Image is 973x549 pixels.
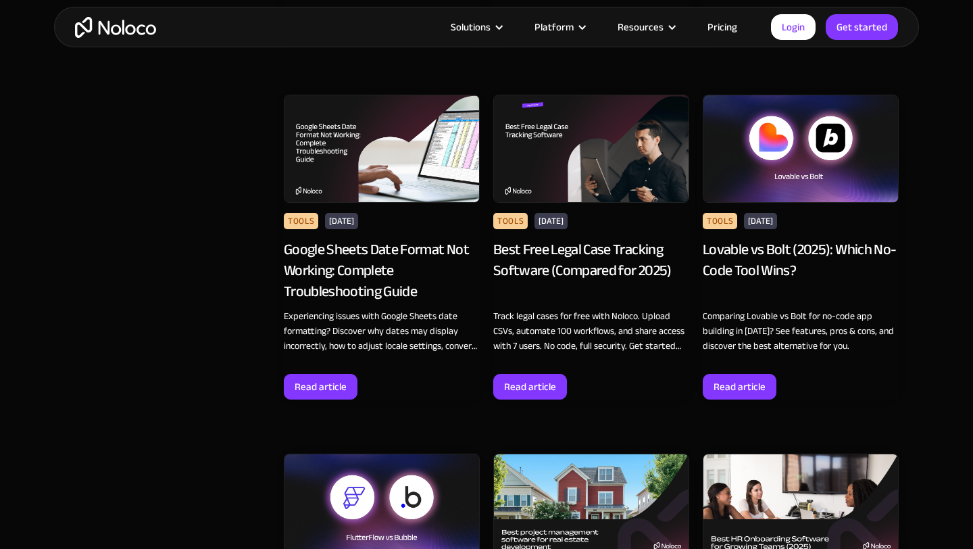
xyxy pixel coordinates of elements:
[493,239,689,302] div: Best Free Legal Case Tracking Software (Compared for 2025)
[601,18,691,36] div: Resources
[295,378,347,396] div: Read article
[534,213,568,229] div: [DATE]
[744,213,777,229] div: [DATE]
[75,17,156,38] a: home
[493,213,528,229] div: Tools
[714,378,766,396] div: Read article
[534,18,574,36] div: Platform
[284,213,318,229] div: Tools
[284,95,480,399] a: Tools[DATE]Google Sheets Date Format Not Working: Complete Troubleshooting GuideExperiencing issu...
[493,309,689,354] div: Track legal cases for free with Noloco. Upload CSVs, automate 100 workflows, and share access wit...
[434,18,518,36] div: Solutions
[284,239,480,302] div: Google Sheets Date Format Not Working: Complete Troubleshooting Guide
[504,378,556,396] div: Read article
[618,18,664,36] div: Resources
[451,18,491,36] div: Solutions
[703,95,899,399] a: Tools[DATE]Lovable vs Bolt (2025): Which No-Code Tool Wins?Comparing Lovable vs Bolt for no-code ...
[284,309,480,354] div: Experiencing issues with Google Sheets date formatting? Discover why dates may display incorrectl...
[691,18,754,36] a: Pricing
[325,213,358,229] div: [DATE]
[518,18,601,36] div: Platform
[493,95,689,399] a: Tools[DATE]Best Free Legal Case Tracking Software (Compared for 2025)Track legal cases for free w...
[771,14,816,40] a: Login
[703,309,899,354] div: Comparing Lovable vs Bolt for no-code app building in [DATE]? See features, pros & cons, and disc...
[703,213,737,229] div: Tools
[703,239,899,302] div: Lovable vs Bolt (2025): Which No-Code Tool Wins?
[826,14,898,40] a: Get started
